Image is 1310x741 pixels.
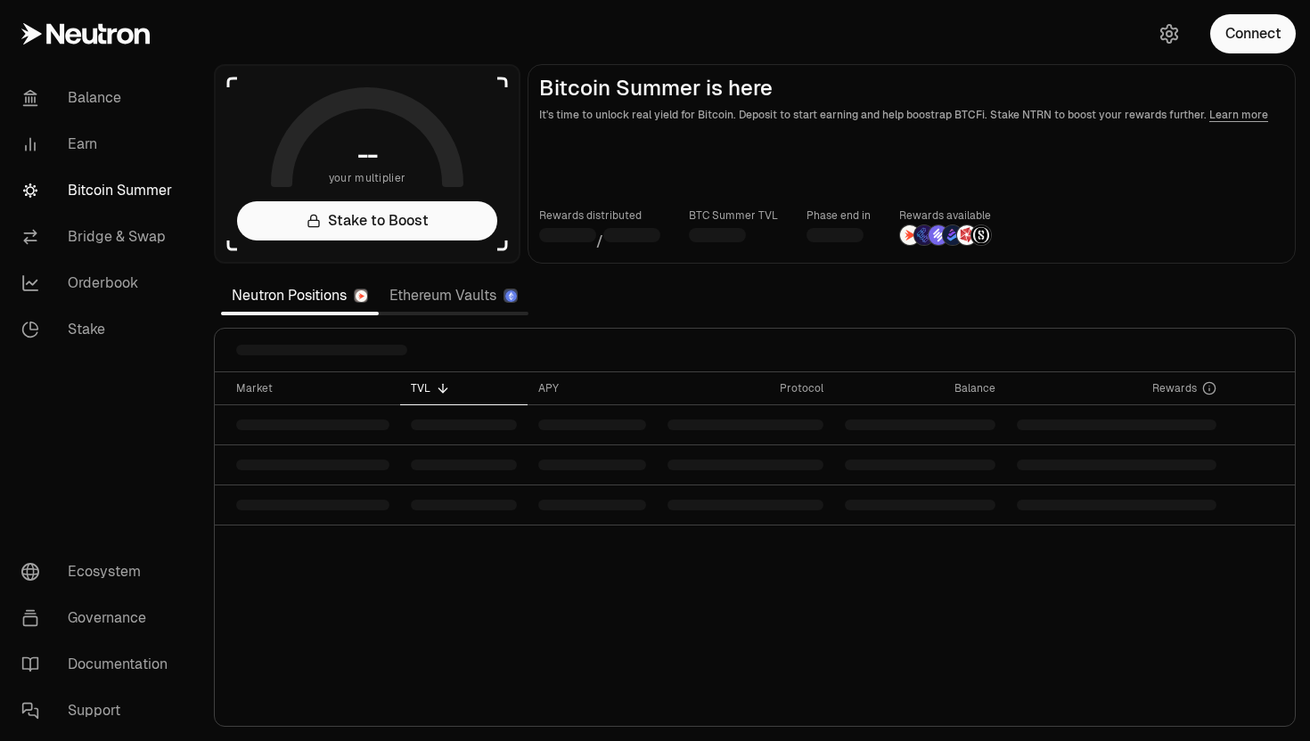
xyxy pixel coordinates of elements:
[957,225,977,245] img: Mars Fragments
[943,225,962,245] img: Bedrock Diamonds
[7,595,192,641] a: Governance
[7,260,192,306] a: Orderbook
[236,381,389,395] div: Market
[7,688,192,734] a: Support
[667,381,824,395] div: Protocol
[237,201,497,240] a: Stake to Boost
[7,75,192,121] a: Balance
[329,169,406,187] span: your multiplier
[7,214,192,260] a: Bridge & Swap
[539,106,1284,124] p: It's time to unlock real yield for Bitcoin. Deposit to start earning and help boostrap BTCFi. Sta...
[221,278,379,313] a: Neutron Positions
[899,207,992,224] p: Rewards available
[689,207,778,224] p: BTC Summer TVL
[539,207,660,224] p: Rewards distributed
[971,225,991,245] img: Structured Points
[539,224,660,252] div: /
[929,225,948,245] img: Solv Points
[357,141,378,169] h1: --
[914,225,934,245] img: EtherFi Points
[845,381,995,395] div: Balance
[7,121,192,167] a: Earn
[538,381,646,395] div: APY
[806,207,871,224] p: Phase end in
[7,641,192,688] a: Documentation
[356,290,367,302] img: Neutron Logo
[379,278,528,313] a: Ethereum Vaults
[1209,108,1268,122] a: Learn more
[7,167,192,214] a: Bitcoin Summer
[7,549,192,595] a: Ecosystem
[1152,381,1197,395] span: Rewards
[7,306,192,353] a: Stake
[539,76,1284,101] h2: Bitcoin Summer is here
[411,381,517,395] div: TVL
[900,225,920,245] img: NTRN
[1210,14,1296,53] button: Connect
[505,290,517,302] img: Ethereum Logo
